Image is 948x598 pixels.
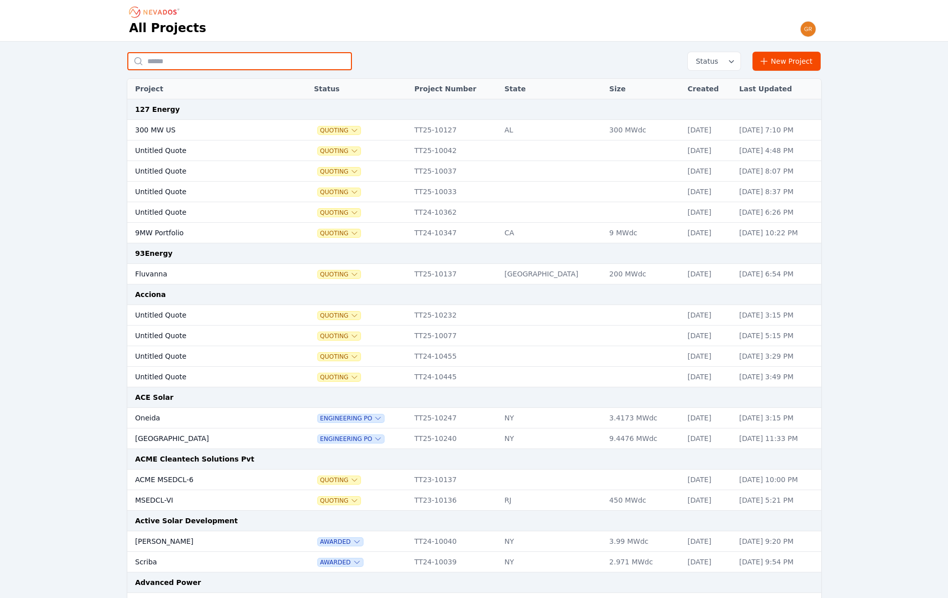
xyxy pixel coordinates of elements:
td: [DATE] [683,531,734,552]
td: [DATE] 9:54 PM [734,552,821,572]
button: Quoting [318,209,360,217]
td: 9.4476 MWdc [604,428,682,449]
td: [DATE] [683,264,734,284]
tr: 9MW PortfolioQuotingTT24-10347CA9 MWdc[DATE][DATE] 10:22 PM [127,223,821,243]
td: ACE Solar [127,387,821,408]
tr: ACME MSEDCL-6QuotingTT23-10137[DATE][DATE] 10:00 PM [127,470,821,490]
button: Quoting [318,168,360,176]
td: TT24-10039 [410,552,500,572]
td: [DATE] [683,408,734,428]
td: TT25-10033 [410,182,500,202]
td: Untitled Quote [127,182,284,202]
td: TT25-10247 [410,408,500,428]
td: 450 MWdc [604,490,682,511]
td: [DATE] [683,305,734,326]
td: [DATE] [683,428,734,449]
td: [DATE] 7:10 PM [734,120,821,140]
button: Quoting [318,188,360,196]
span: Engineering PO [318,435,384,443]
td: 2.971 MWdc [604,552,682,572]
td: TT24-10455 [410,346,500,367]
td: CA [499,223,604,243]
td: TT25-10042 [410,140,500,161]
span: Quoting [318,353,360,361]
th: Last Updated [734,79,821,99]
td: AL [499,120,604,140]
tr: [PERSON_NAME]AwardedTT24-10040NY3.99 MWdc[DATE][DATE] 9:20 PM [127,531,821,552]
span: Quoting [318,312,360,320]
td: 3.99 MWdc [604,531,682,552]
button: Quoting [318,147,360,155]
button: Engineering PO [318,414,384,422]
td: Untitled Quote [127,161,284,182]
button: Quoting [318,373,360,381]
td: NY [499,408,604,428]
td: [DATE] 5:15 PM [734,326,821,346]
tr: ScribaAwardedTT24-10039NY2.971 MWdc[DATE][DATE] 9:54 PM [127,552,821,572]
td: [DATE] 3:15 PM [734,408,821,428]
tr: Untitled QuoteQuotingTT25-10037[DATE][DATE] 8:07 PM [127,161,821,182]
td: RJ [499,490,604,511]
tr: Untitled QuoteQuotingTT25-10077[DATE][DATE] 5:15 PM [127,326,821,346]
td: Acciona [127,284,821,305]
td: [DATE] 3:29 PM [734,346,821,367]
a: New Project [752,52,821,71]
td: [DATE] [683,202,734,223]
td: [DATE] 8:07 PM [734,161,821,182]
td: TT25-10127 [410,120,500,140]
button: Quoting [318,476,360,484]
td: 127 Energy [127,99,821,120]
button: Awarded [318,538,362,546]
td: ACME MSEDCL-6 [127,470,284,490]
td: [DATE] 10:00 PM [734,470,821,490]
th: Project Number [410,79,500,99]
button: Quoting [318,126,360,134]
tr: Untitled QuoteQuotingTT24-10362[DATE][DATE] 6:26 PM [127,202,821,223]
td: 9 MWdc [604,223,682,243]
td: [DATE] 4:48 PM [734,140,821,161]
td: Active Solar Development [127,511,821,531]
td: [DATE] 3:15 PM [734,305,821,326]
td: 300 MWdc [604,120,682,140]
td: TT23-10137 [410,470,500,490]
tr: Untitled QuoteQuotingTT24-10455[DATE][DATE] 3:29 PM [127,346,821,367]
td: NY [499,428,604,449]
td: NY [499,552,604,572]
th: Size [604,79,682,99]
td: TT24-10347 [410,223,500,243]
td: 200 MWdc [604,264,682,284]
td: [DATE] 6:26 PM [734,202,821,223]
button: Quoting [318,497,360,505]
td: [DATE] [683,223,734,243]
span: Quoting [318,270,360,278]
th: State [499,79,604,99]
nav: Breadcrumb [129,4,182,20]
td: [DATE] [683,490,734,511]
span: Status [692,56,718,66]
tr: Untitled QuoteQuotingTT25-10033[DATE][DATE] 8:37 PM [127,182,821,202]
td: 93Energy [127,243,821,264]
th: Project [127,79,284,99]
td: TT23-10136 [410,490,500,511]
td: [DATE] 11:33 PM [734,428,821,449]
td: [DATE] [683,470,734,490]
td: Untitled Quote [127,140,284,161]
td: [DATE] [683,120,734,140]
td: Oneida [127,408,284,428]
td: Untitled Quote [127,305,284,326]
td: [DATE] 9:20 PM [734,531,821,552]
td: 300 MW US [127,120,284,140]
td: MSEDCL-VI [127,490,284,511]
td: NY [499,531,604,552]
td: TT24-10040 [410,531,500,552]
tr: MSEDCL-VIQuotingTT23-10136RJ450 MWdc[DATE][DATE] 5:21 PM [127,490,821,511]
span: Awarded [318,558,362,566]
th: Created [683,79,734,99]
h1: All Projects [129,20,207,36]
td: Scriba [127,552,284,572]
td: TT25-10240 [410,428,500,449]
tr: OneidaEngineering POTT25-10247NY3.4173 MWdc[DATE][DATE] 3:15 PM [127,408,821,428]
